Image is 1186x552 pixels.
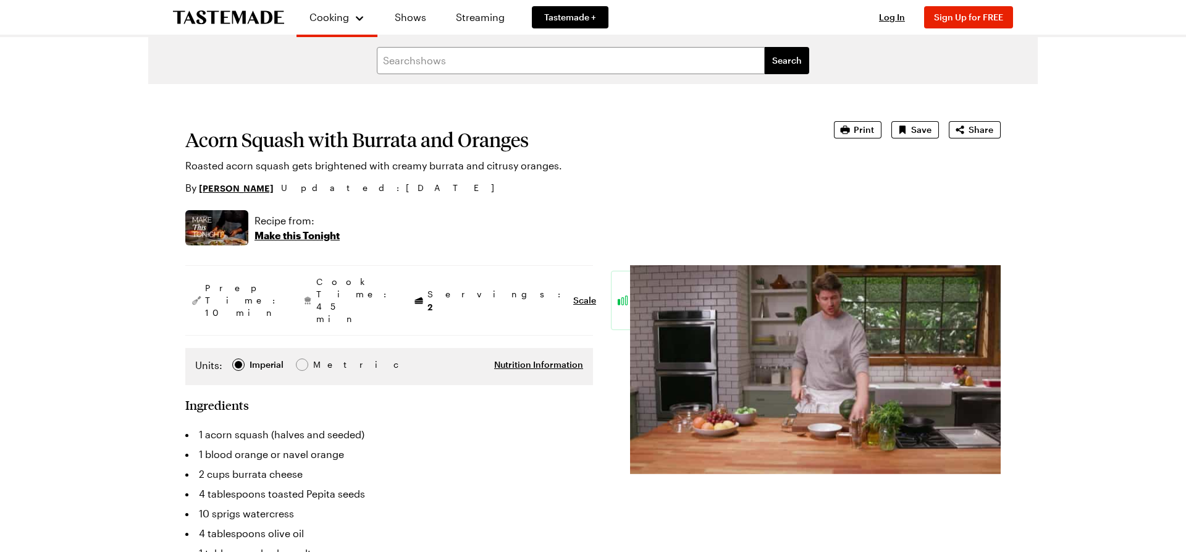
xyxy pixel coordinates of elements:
p: By [185,180,274,195]
button: Scale [573,294,596,307]
span: Tastemade + [544,11,596,23]
button: Sign Up for FREE [924,6,1013,28]
a: [PERSON_NAME] [199,181,274,195]
h2: Ingredients [185,397,249,412]
span: Cooking [309,11,349,23]
li: 1 acorn squash (halves and seeded) [185,425,593,444]
a: Recipe from:Make this Tonight [254,213,340,243]
li: 1 blood orange or navel orange [185,444,593,464]
span: Cook Time: 45 min [316,276,393,325]
span: Search [772,54,802,67]
span: Log In [879,12,905,22]
span: Sign Up for FREE [934,12,1003,22]
span: Print [854,124,874,136]
p: Make this Tonight [254,228,340,243]
span: 2 [427,300,432,312]
span: Save [911,124,932,136]
button: Save recipe [891,121,939,138]
span: Servings: [427,288,567,313]
button: Nutrition Information [494,359,583,371]
p: Roasted acorn squash gets brightened with creamy burrata and citrusy oranges. [185,158,799,173]
span: Metric [313,358,340,372]
span: Updated : [DATE] [281,181,507,195]
h1: Acorn Squash with Burrata and Oranges [185,129,799,151]
div: Imperial [250,358,284,372]
button: filters [765,47,809,74]
span: Imperial [250,358,285,372]
button: Print [834,121,881,138]
div: Imperial Metric [195,358,339,375]
img: Show where recipe is used [185,210,248,245]
label: Units: [195,358,222,373]
span: Share [969,124,993,136]
span: Prep Time: 10 min [205,282,282,319]
li: 4 tablespoons olive oil [185,524,593,543]
div: Metric [313,358,339,372]
p: Recipe from: [254,213,340,228]
a: Tastemade + [532,6,608,28]
li: 2 cups burrata cheese [185,464,593,484]
a: To Tastemade Home Page [173,11,284,25]
li: 10 sprigs watercress [185,504,593,524]
button: Cooking [309,5,365,30]
button: Share [949,121,1001,138]
li: 4 tablespoons toasted Pepita seeds [185,484,593,504]
button: Log In [867,11,917,23]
